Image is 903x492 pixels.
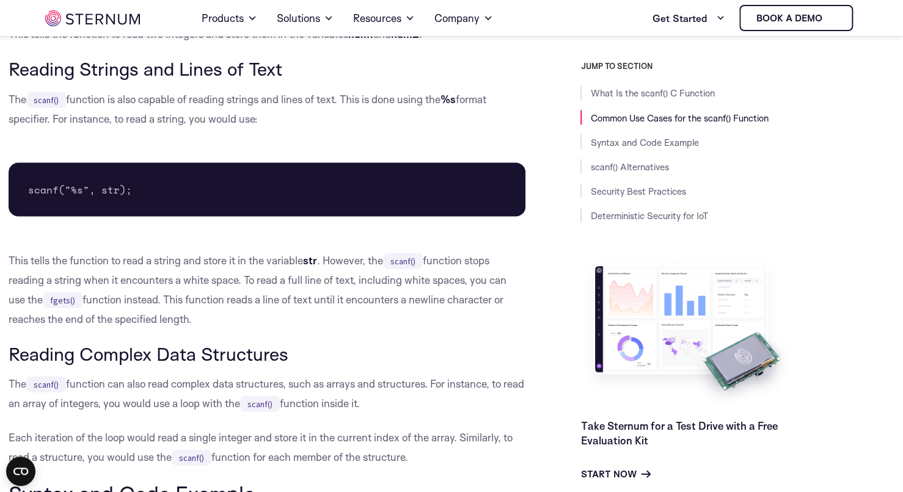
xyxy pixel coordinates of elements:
[580,61,894,71] h3: JUMP TO SECTION
[26,92,66,107] code: scanf()
[653,6,725,31] a: Get Started
[590,87,714,99] a: What Is the scanf() C Function
[590,112,768,123] a: Common Use Cases for the scanf() Function
[580,256,794,408] img: Take Sternum for a Test Drive with a Free Evaluation Kit
[590,185,685,197] a: Security Best Practices
[590,136,698,148] a: Syntax and Code Example
[240,396,280,411] code: scanf()
[590,209,707,221] a: Deterministic Security for IoT
[201,1,257,35] a: Products
[9,59,525,79] h3: Reading Strings and Lines of Text
[6,457,35,486] button: Open CMP widget
[383,253,423,269] code: scanf()
[9,162,525,216] pre: scanf("%s", str);
[441,92,456,105] b: %s
[9,89,525,128] p: The function is also capable of reading strings and lines of text. This is done using the format ...
[43,292,82,308] code: fgets()
[303,253,317,266] b: str
[26,376,66,392] code: scanf()
[353,1,414,35] a: Resources
[9,343,525,364] h3: Reading Complex Data Structures
[590,161,668,172] a: scanf() Alternatives
[9,374,525,413] p: The function can also read complex data structures, such as arrays and structures. For instance, ...
[276,1,333,35] a: Solutions
[9,250,525,328] p: This tells the function to read a string and store it in the variable . However, the function sto...
[827,13,836,23] img: sternum iot
[739,5,853,31] a: Book a demo
[45,10,140,26] img: sternum iot
[434,1,492,35] a: Company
